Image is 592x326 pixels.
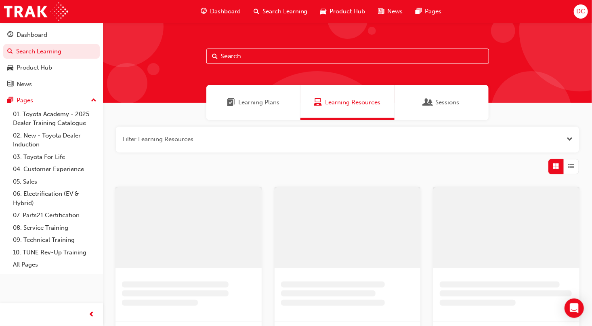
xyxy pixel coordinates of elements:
span: news-icon [378,6,384,17]
span: Sessions [435,98,459,107]
div: Open Intercom Messenger [565,298,584,318]
a: car-iconProduct Hub [314,3,372,20]
a: 04. Customer Experience [10,163,100,176]
a: News [3,77,100,92]
a: Learning ResourcesLearning Resources [300,85,395,120]
img: Trak [4,2,68,21]
a: Learning PlansLearning Plans [206,85,300,120]
span: DC [576,7,585,16]
a: Product Hub [3,60,100,75]
div: Product Hub [17,63,52,72]
a: 08. Service Training [10,222,100,234]
a: 07. Parts21 Certification [10,209,100,222]
input: Search... [206,49,489,64]
span: up-icon [91,95,97,106]
a: pages-iconPages [409,3,448,20]
span: Search [212,52,218,61]
div: Dashboard [17,30,47,40]
a: 06. Electrification (EV & Hybrid) [10,188,100,209]
span: Learning Plans [227,98,235,107]
a: 01. Toyota Academy - 2025 Dealer Training Catalogue [10,108,100,129]
a: 10. TUNE Rev-Up Training [10,246,100,259]
a: 09. Technical Training [10,234,100,246]
span: Product Hub [330,7,365,16]
a: search-iconSearch Learning [247,3,314,20]
div: Pages [17,96,33,105]
button: Open the filter [567,135,573,144]
span: Learning Plans [238,98,279,107]
a: SessionsSessions [395,85,489,120]
span: search-icon [7,48,13,55]
a: news-iconNews [372,3,409,20]
span: Sessions [424,98,432,107]
div: News [17,80,32,89]
a: All Pages [10,258,100,271]
span: Learning Resources [325,98,381,107]
span: Grid [553,162,559,171]
span: List [569,162,575,171]
button: Pages [3,93,100,108]
span: Pages [425,7,442,16]
span: Dashboard [210,7,241,16]
span: pages-icon [416,6,422,17]
span: guage-icon [201,6,207,17]
span: Search Learning [262,7,308,16]
a: 03. Toyota For Life [10,151,100,163]
span: pages-icon [7,97,13,104]
a: 02. New - Toyota Dealer Induction [10,129,100,151]
span: search-icon [254,6,259,17]
span: news-icon [7,81,13,88]
span: guage-icon [7,32,13,39]
button: DashboardSearch LearningProduct HubNews [3,26,100,93]
span: News [388,7,403,16]
a: Search Learning [3,44,100,59]
span: car-icon [321,6,327,17]
button: DC [574,4,588,19]
a: Dashboard [3,28,100,42]
span: prev-icon [89,310,95,320]
span: car-icon [7,64,13,72]
a: guage-iconDashboard [194,3,247,20]
span: Learning Resources [314,98,322,107]
a: 05. Sales [10,176,100,188]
